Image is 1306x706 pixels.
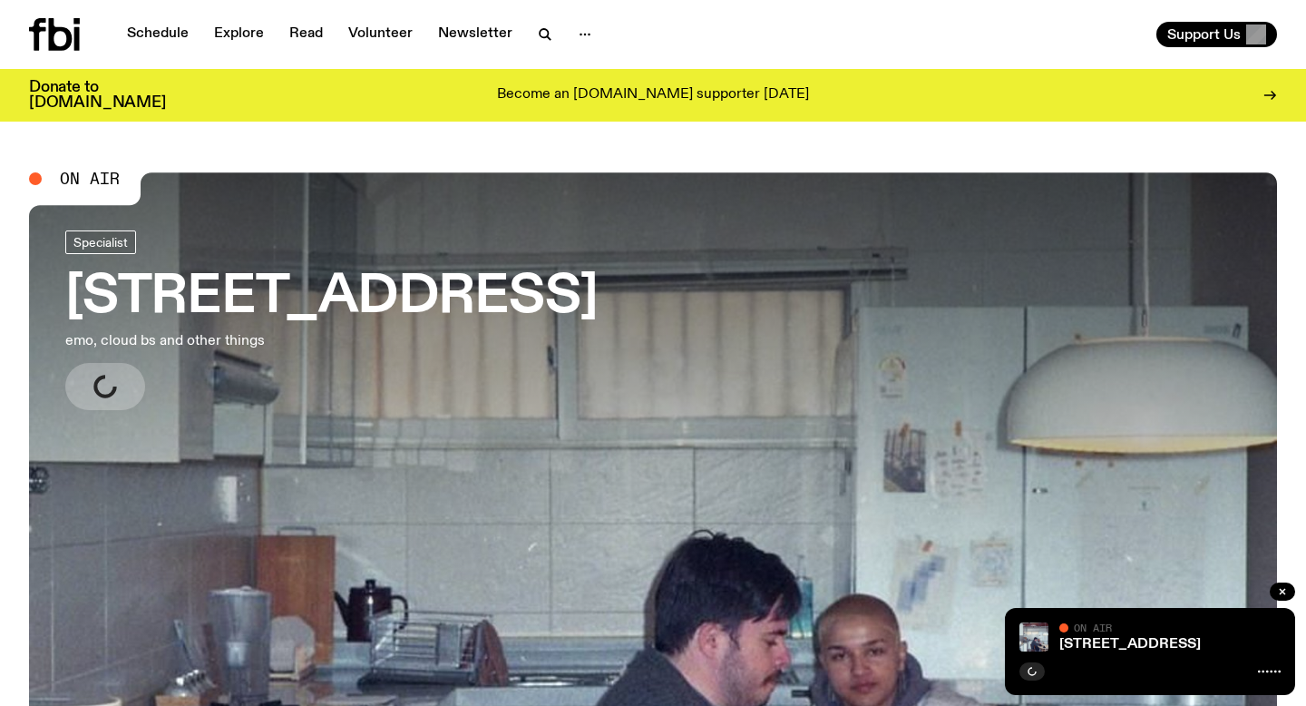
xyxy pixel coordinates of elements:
span: On Air [1074,622,1112,633]
button: Support Us [1156,22,1277,47]
a: Specialist [65,230,136,254]
a: Volunteer [337,22,424,47]
p: Become an [DOMAIN_NAME] supporter [DATE] [497,87,809,103]
img: Pat sits at a dining table with his profile facing the camera. Rhea sits to his left facing the c... [1019,623,1048,652]
a: [STREET_ADDRESS]emo, cloud bs and other things [65,230,598,410]
a: Read [278,22,334,47]
a: Newsletter [427,22,523,47]
span: Specialist [73,235,128,249]
span: Support Us [1167,26,1241,43]
h3: Donate to [DOMAIN_NAME] [29,80,166,111]
h3: [STREET_ADDRESS] [65,272,598,323]
a: Schedule [116,22,200,47]
span: On Air [60,171,120,187]
p: emo, cloud bs and other things [65,330,530,352]
a: [STREET_ADDRESS] [1059,637,1201,652]
a: Explore [203,22,275,47]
